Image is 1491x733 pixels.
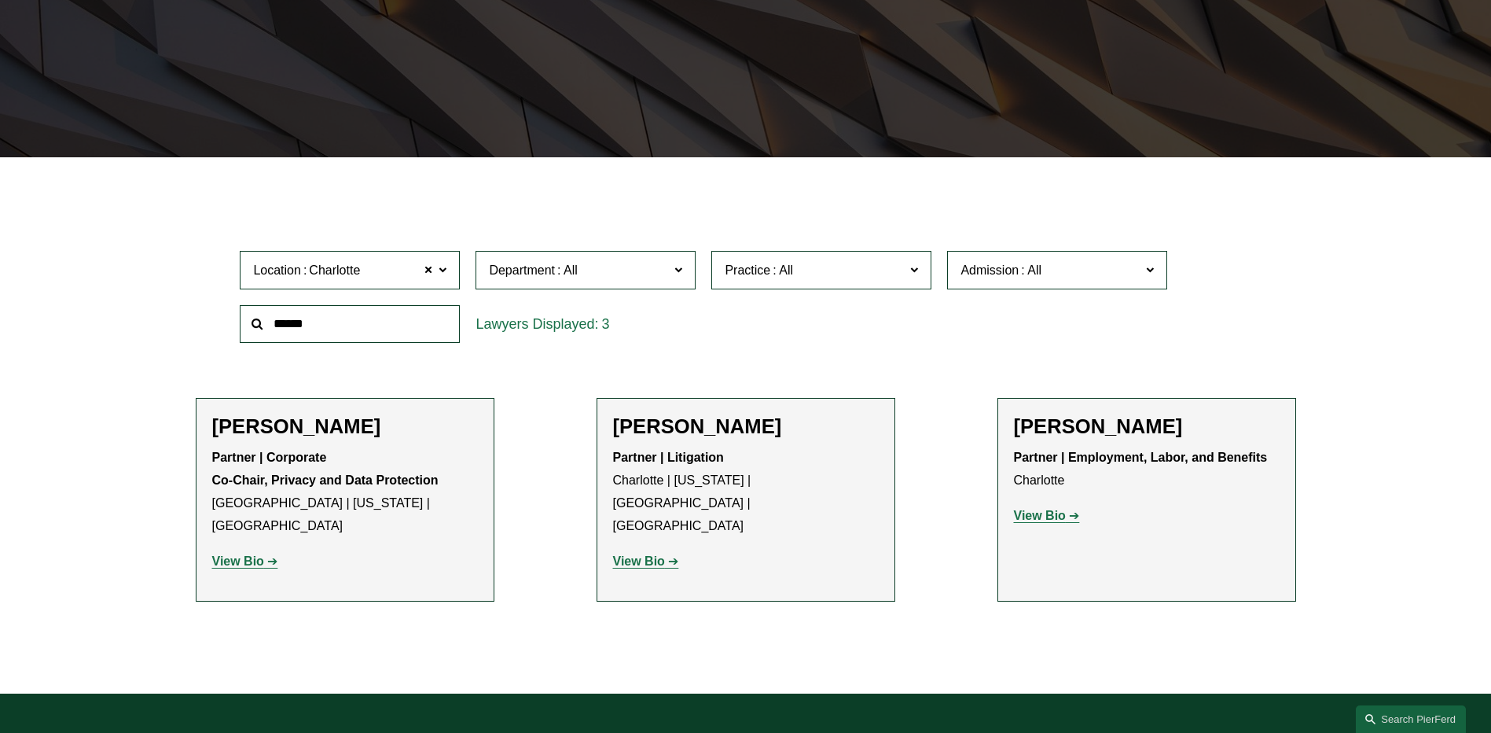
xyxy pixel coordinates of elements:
span: Charlotte [309,260,360,281]
strong: View Bio [212,554,264,568]
p: [GEOGRAPHIC_DATA] | [US_STATE] | [GEOGRAPHIC_DATA] [212,447,478,537]
strong: Partner | Corporate Co-Chair, Privacy and Data Protection [212,451,439,487]
span: 3 [601,316,609,332]
p: Charlotte [1014,447,1280,492]
a: View Bio [212,554,278,568]
strong: View Bio [613,554,665,568]
h2: [PERSON_NAME] [1014,414,1280,439]
a: Search this site [1356,705,1466,733]
span: Location [253,263,301,277]
strong: View Bio [1014,509,1066,522]
strong: Partner | Litigation [613,451,724,464]
span: Department [489,263,555,277]
a: View Bio [1014,509,1080,522]
p: Charlotte | [US_STATE] | [GEOGRAPHIC_DATA] | [GEOGRAPHIC_DATA] [613,447,879,537]
h2: [PERSON_NAME] [212,414,478,439]
strong: Partner | Employment, Labor, and Benefits [1014,451,1268,464]
a: View Bio [613,554,679,568]
span: Admission [960,263,1019,277]
span: Practice [725,263,770,277]
h2: [PERSON_NAME] [613,414,879,439]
